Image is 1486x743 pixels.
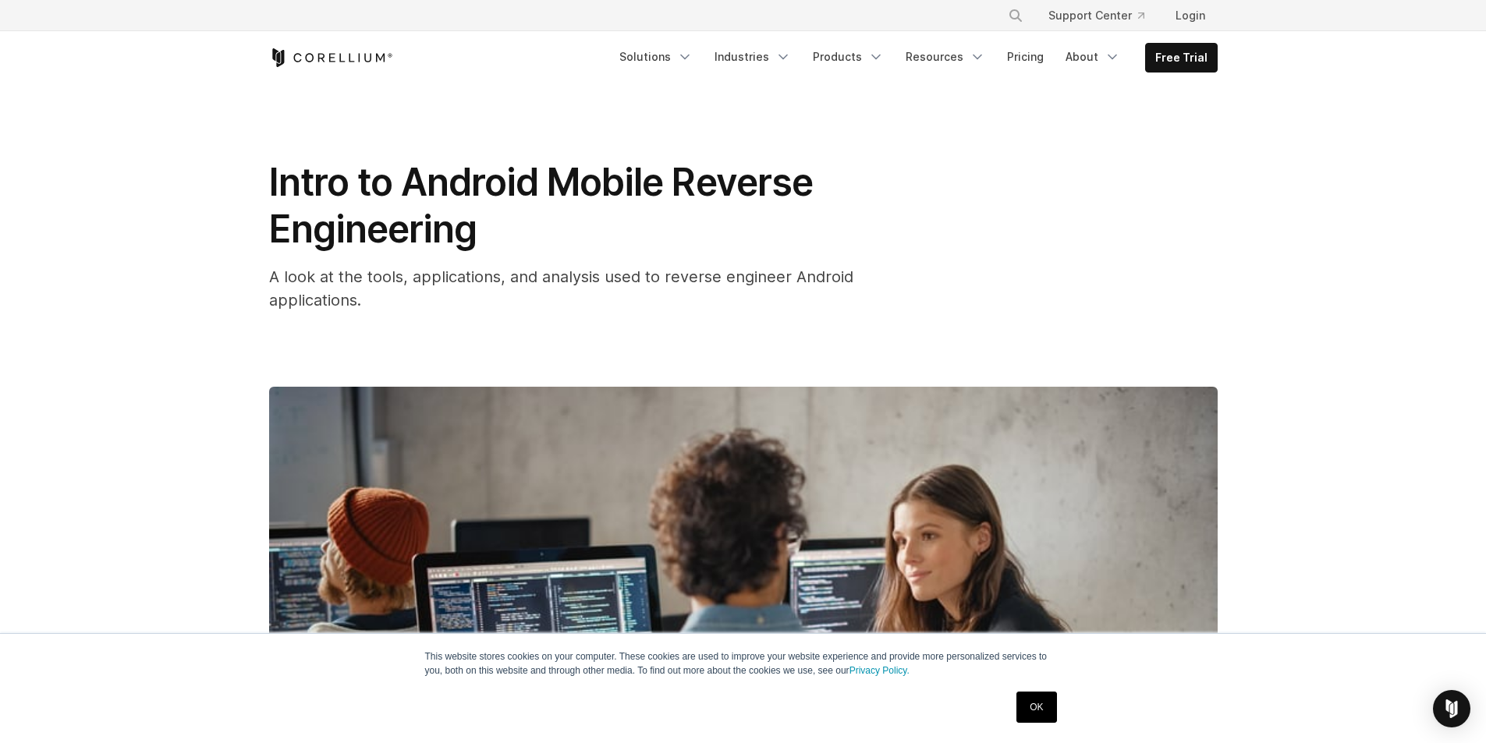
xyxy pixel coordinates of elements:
[1163,2,1218,30] a: Login
[610,43,702,71] a: Solutions
[610,43,1218,73] div: Navigation Menu
[269,48,393,67] a: Corellium Home
[1036,2,1157,30] a: Support Center
[896,43,995,71] a: Resources
[989,2,1218,30] div: Navigation Menu
[269,267,853,310] span: A look at the tools, applications, and analysis used to reverse engineer Android applications.
[425,649,1062,678] p: This website stores cookies on your computer. These cookies are used to improve your website expe...
[1056,43,1130,71] a: About
[1433,690,1470,727] div: Open Intercom Messenger
[803,43,893,71] a: Products
[1002,2,1030,30] button: Search
[849,665,910,676] a: Privacy Policy.
[705,43,800,71] a: Industries
[269,159,813,252] span: Intro to Android Mobile Reverse Engineering
[1016,692,1056,723] a: OK
[998,43,1053,71] a: Pricing
[1146,44,1217,72] a: Free Trial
